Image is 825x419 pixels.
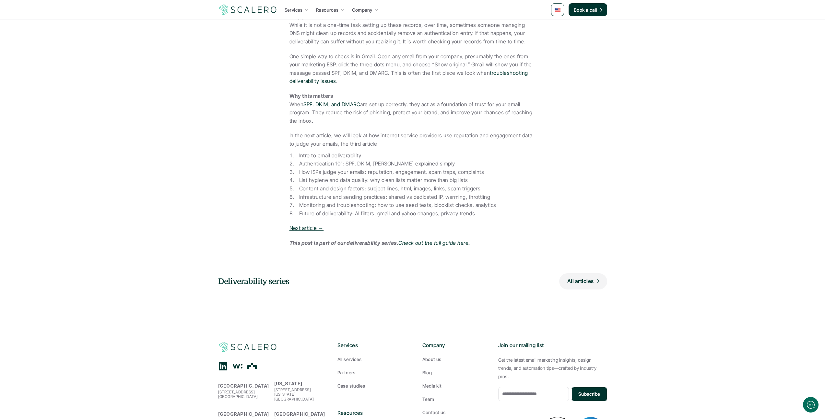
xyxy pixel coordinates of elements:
[468,240,470,246] strong: .
[337,409,403,417] p: Resources
[559,273,607,289] a: All articles
[299,152,536,160] p: Intro to email deliverability
[337,369,356,376] p: Partners
[289,131,536,148] p: In the next article, we will look at how internet service providers use reputation and engagement...
[289,240,399,246] strong: This post is part of our deliverability series.
[422,396,488,402] a: Team
[337,341,403,350] p: Services
[299,193,536,201] p: Infrastructure and sending practices: shared vs dedicated IP, warming, throttling
[422,369,432,376] p: Blog
[285,6,303,13] p: Services
[422,356,488,363] a: About us
[218,383,269,389] strong: [GEOGRAPHIC_DATA]
[218,390,271,399] p: [STREET_ADDRESS] [GEOGRAPHIC_DATA]
[299,168,536,176] p: How ISPs judge your emails: reputation, engagement, spam traps, complaints
[422,382,442,389] p: Media kit
[572,387,607,401] button: Subscribe
[274,381,302,386] strong: [US_STATE]
[218,411,269,417] strong: [GEOGRAPHIC_DATA]
[422,409,488,416] a: Contact us
[274,411,325,417] strong: [GEOGRAPHIC_DATA]
[54,226,82,231] span: We run on Gist
[498,341,607,350] p: Join our mailing list
[569,3,607,16] a: Book a call
[422,396,434,402] p: Team
[398,240,468,246] a: Check out the full guide here
[299,209,536,218] p: Future of deliverability: AI filters, gmail and yahoo changes, privacy trends
[218,361,228,371] div: Linkedin
[299,201,536,209] p: Monitoring and troubleshooting: how to use seed tests, blocklist checks, analytics
[247,361,257,371] div: The Org
[803,397,819,413] iframe: gist-messenger-bubble-iframe
[233,361,242,371] div: Wellfound
[337,382,403,389] a: Case studies
[422,356,442,363] p: About us
[289,92,536,125] p: When are set up correctly, they act as a foundation of trust for your email program. They reduce ...
[6,16,123,26] h1: Hi! Welcome to Scalero.
[422,409,446,416] p: Contact us
[218,341,278,353] img: Scalero company logo
[422,369,488,376] a: Blog
[274,388,327,402] p: [STREET_ADDRESS] [US_STATE][GEOGRAPHIC_DATA]
[337,382,365,389] p: Case studies
[337,356,362,363] p: All services
[299,176,536,185] p: List hygiene and data quality: why clean lists matter more than big lists
[574,6,597,13] p: Book a call
[299,185,536,193] p: Content and design factors: subject lines, html, images, links, spam triggers
[289,13,536,46] p: While it is not a one-time task setting up these records, over time, sometimes someone managing D...
[299,160,536,168] p: Authentication 101: SPF, DKIM, [PERSON_NAME] explained simply
[316,6,339,13] p: Resources
[289,93,333,99] strong: Why this matters
[5,42,124,55] button: New conversation
[337,369,403,376] a: Partners
[303,101,360,108] a: SPF, DKIM, and DMARC
[218,341,278,353] a: Scalero company logo
[567,277,594,286] p: All articles
[6,29,123,37] h2: Let us know if we can help with lifecycle marketing.
[218,4,278,16] img: Scalero company logo
[422,382,488,389] a: Media kit
[218,276,309,287] h5: Deliverability series
[337,356,403,363] a: All services
[289,225,324,231] a: Next article →
[352,6,372,13] p: Company
[42,46,78,51] span: New conversation
[578,391,600,397] p: Subscribe
[422,341,488,350] p: Company
[498,356,607,380] p: Get the latest email marketing insights, design trends, and automation tips—crafted by industry p...
[289,52,536,85] p: One simple way to check is in Gmail. Open any email from your company, presumably the ones from y...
